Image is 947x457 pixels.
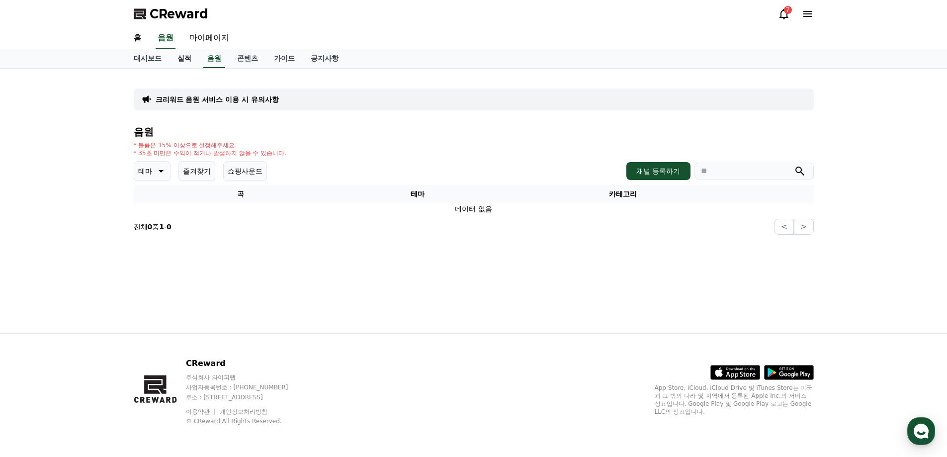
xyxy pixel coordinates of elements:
th: 테마 [348,185,488,203]
div: 7 [784,6,792,14]
span: 대화 [91,331,103,339]
a: 음원 [156,28,175,49]
a: 대시보드 [126,49,170,68]
a: CReward [134,6,208,22]
p: 주식회사 와이피랩 [186,373,307,381]
a: 공지사항 [303,49,346,68]
p: App Store, iCloud, iCloud Drive 및 iTunes Store는 미국과 그 밖의 나라 및 지역에서 등록된 Apple Inc.의 서비스 상표입니다. Goo... [655,384,814,416]
a: 콘텐츠 [229,49,266,68]
button: 채널 등록하기 [626,162,690,180]
p: 테마 [138,164,152,178]
span: CReward [150,6,208,22]
a: 음원 [203,49,225,68]
p: 사업자등록번호 : [PHONE_NUMBER] [186,383,307,391]
a: 홈 [3,315,66,340]
a: 개인정보처리방침 [220,408,267,415]
button: > [794,219,813,235]
p: CReward [186,358,307,369]
p: * 35초 미만은 수익이 적거나 발생하지 않을 수 있습니다. [134,149,287,157]
strong: 0 [148,223,153,231]
strong: 1 [159,223,164,231]
p: * 볼륨은 15% 이상으로 설정해주세요. [134,141,287,149]
a: 설정 [128,315,191,340]
td: 데이터 없음 [134,203,814,215]
a: 크리워드 음원 서비스 이용 시 유의사항 [156,94,279,104]
a: 마이페이지 [181,28,237,49]
span: 홈 [31,330,37,338]
button: 테마 [134,161,171,181]
p: 주소 : [STREET_ADDRESS] [186,393,307,401]
a: 홈 [126,28,150,49]
span: 설정 [154,330,166,338]
a: 대화 [66,315,128,340]
a: 실적 [170,49,199,68]
button: 즐겨찾기 [178,161,215,181]
strong: 0 [167,223,172,231]
th: 카테고리 [488,185,758,203]
p: © CReward All Rights Reserved. [186,417,307,425]
p: 전체 중 - [134,222,172,232]
h4: 음원 [134,126,814,137]
button: 쇼핑사운드 [223,161,267,181]
a: 가이드 [266,49,303,68]
button: < [775,219,794,235]
th: 곡 [134,185,348,203]
a: 이용약관 [186,408,217,415]
a: 7 [778,8,790,20]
